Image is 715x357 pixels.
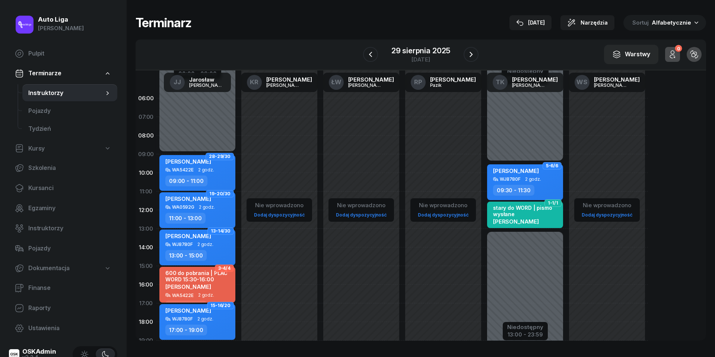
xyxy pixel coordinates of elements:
button: Sortuj Alfabetycznie [623,15,706,31]
span: RP [414,79,422,85]
div: 0 [675,45,682,52]
a: JJJarosław[PERSON_NAME] [164,73,231,92]
div: 09:00 - 11:00 [165,176,207,186]
button: Niedostępny13:00 - 23:59 [507,323,543,339]
span: 13-14/30 [211,230,231,232]
div: 12:00 [136,201,156,219]
span: 28-29/30 [209,156,231,157]
div: 16:00 [136,275,156,294]
span: 2 godz. [197,242,213,247]
div: 18:00 [136,313,156,331]
span: [PERSON_NAME] [493,218,539,225]
span: Pojazdy [28,244,111,253]
span: [PERSON_NAME] [165,158,211,165]
span: 15-16/20 [210,305,231,306]
div: 600 do pobrania | PLAC WORD 15:30-16:00 [165,270,231,282]
span: Narzędzia [581,18,608,27]
div: [DATE] [516,18,545,27]
div: stary do WORD | pismo wysłane [493,205,559,217]
span: Ustawienia [28,323,111,333]
a: Instruktorzy [22,84,117,102]
div: Pazik [430,83,466,88]
span: JJ [174,79,181,85]
div: [PERSON_NAME] [38,23,84,33]
span: Egzaminy [28,203,111,213]
div: 07:00 [136,108,156,126]
span: [PERSON_NAME] [165,233,211,240]
a: Dodaj dyspozycyjność [333,211,390,219]
button: [DATE] [509,15,552,30]
span: Kursy [28,144,45,154]
span: [PERSON_NAME] [165,283,211,290]
div: [PERSON_NAME] [348,83,384,88]
div: 08:00 [136,126,156,145]
span: Kursanci [28,183,111,193]
div: Nie wprowadzono [415,200,471,210]
div: [PERSON_NAME] [348,77,394,82]
div: Jarosław [189,77,225,82]
span: TK [496,79,505,85]
h1: Terminarz [136,16,191,29]
a: Dodaj dyspozycyjność [579,211,635,219]
div: 09:00 [136,145,156,164]
div: Nie wprowadzono [333,200,390,210]
span: Tydzień [28,124,111,134]
div: Warstwy [612,50,650,59]
a: Instruktorzy [9,219,117,237]
div: WJ8780F [172,316,193,321]
a: KR[PERSON_NAME][PERSON_NAME] [241,73,318,92]
a: Pulpit [9,45,117,63]
span: [PERSON_NAME] [165,195,211,202]
span: WS [576,79,587,85]
button: Narzędzia [560,15,614,30]
a: Finanse [9,279,117,297]
span: 2 godz. [199,205,215,210]
div: WJ8780F [500,228,521,233]
a: Pojazdy [22,102,117,120]
div: Nie wprowadzono [251,200,308,210]
div: Nie wprowadzono [579,200,635,210]
span: [PERSON_NAME] [165,307,211,314]
div: [PERSON_NAME] [430,77,476,82]
a: Dodaj dyspozycyjność [251,211,308,219]
div: WA5422E [172,167,194,172]
div: WA5422E [172,293,194,298]
button: 0 [665,47,680,62]
a: Pojazdy [9,240,117,258]
button: Nie wprowadzonoDodaj dyspozycyjność [333,199,390,221]
div: 17:00 - 19:00 [165,325,207,335]
div: 19:00 [136,331,156,350]
div: [PERSON_NAME] [512,77,558,82]
span: 5-6/6 [546,165,558,167]
span: 2 godz. [198,167,214,173]
div: WA0592G [172,205,194,209]
span: ŁW [331,79,341,85]
div: 17:00 [136,294,156,313]
div: [DATE] [391,57,450,62]
span: 2 godz. [525,177,541,182]
a: RP[PERSON_NAME]Pazik [405,73,482,92]
div: [PERSON_NAME] [266,83,302,88]
span: Sortuj [632,18,650,28]
a: Tydzień [22,120,117,138]
div: 06:00 [136,89,156,108]
div: [PERSON_NAME] [266,77,312,82]
div: WJ8780F [500,177,521,181]
a: TK[PERSON_NAME][PERSON_NAME] [487,73,564,92]
span: KR [250,79,258,85]
a: Terminarze [9,65,117,82]
span: 2 godz. [198,293,214,298]
div: 13:00 [136,219,156,238]
div: [PERSON_NAME] [594,77,640,82]
span: Szkolenia [28,163,111,173]
a: Ustawienia [9,319,117,337]
div: 15:00 [136,257,156,275]
span: Raporty [28,303,111,313]
div: 13:00 - 23:59 [507,330,543,338]
span: Pojazdy [28,106,111,116]
div: 13:00 - 15:00 [165,250,207,261]
div: OSKAdmin [22,348,56,355]
span: Finanse [28,283,111,293]
button: Nie wprowadzonoDodaj dyspozycyjność [415,199,471,221]
span: 1g 30m [525,227,541,233]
